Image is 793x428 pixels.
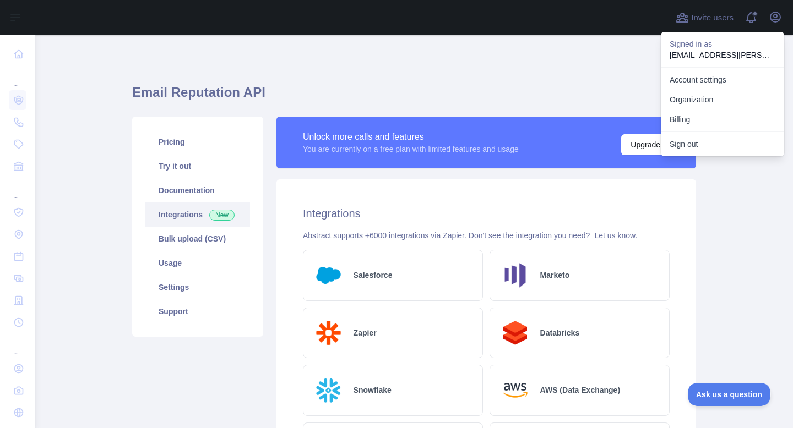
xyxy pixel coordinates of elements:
h2: AWS (Data Exchange) [540,385,620,396]
a: Integrations New [145,202,250,227]
h1: Email Reputation API [132,84,696,110]
div: ... [9,66,26,88]
div: You are currently on a free plan with limited features and usage [303,144,519,155]
h2: Zapier [354,327,377,338]
a: Documentation [145,178,250,202]
a: Let us know. [594,231,637,240]
div: ... [9,178,26,200]
img: Logo [499,317,531,349]
a: Organization [661,90,784,109]
p: Signed in as [670,39,775,50]
a: Pricing [145,130,250,154]
img: Logo [499,259,531,292]
a: Support [145,299,250,323]
button: Invite users [673,9,736,26]
a: Settings [145,275,250,299]
a: Account settings [661,70,784,90]
a: Bulk upload (CSV) [145,227,250,251]
img: Logo [499,374,531,407]
button: Billing [661,109,784,129]
div: Abstract supports +6000 integrations via Zapier. Don't see the integration you need? [303,230,670,241]
a: Try it out [145,154,250,178]
span: Invite users [691,12,734,24]
a: Usage [145,251,250,275]
span: New [209,210,235,221]
button: Sign out [661,134,784,154]
h2: Integrations [303,206,670,221]
div: ... [9,334,26,356]
h2: Databricks [540,327,580,338]
h2: Snowflake [354,385,392,396]
div: Unlock more calls and features [303,130,519,144]
button: Upgrade [621,134,670,155]
img: Logo [312,374,345,407]
img: Logo [312,259,345,292]
iframe: Toggle Customer Support [688,383,771,406]
h2: Salesforce [354,270,393,281]
p: [EMAIL_ADDRESS][PERSON_NAME][DOMAIN_NAME] [670,50,775,61]
img: Logo [312,317,345,349]
h2: Marketo [540,270,570,281]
